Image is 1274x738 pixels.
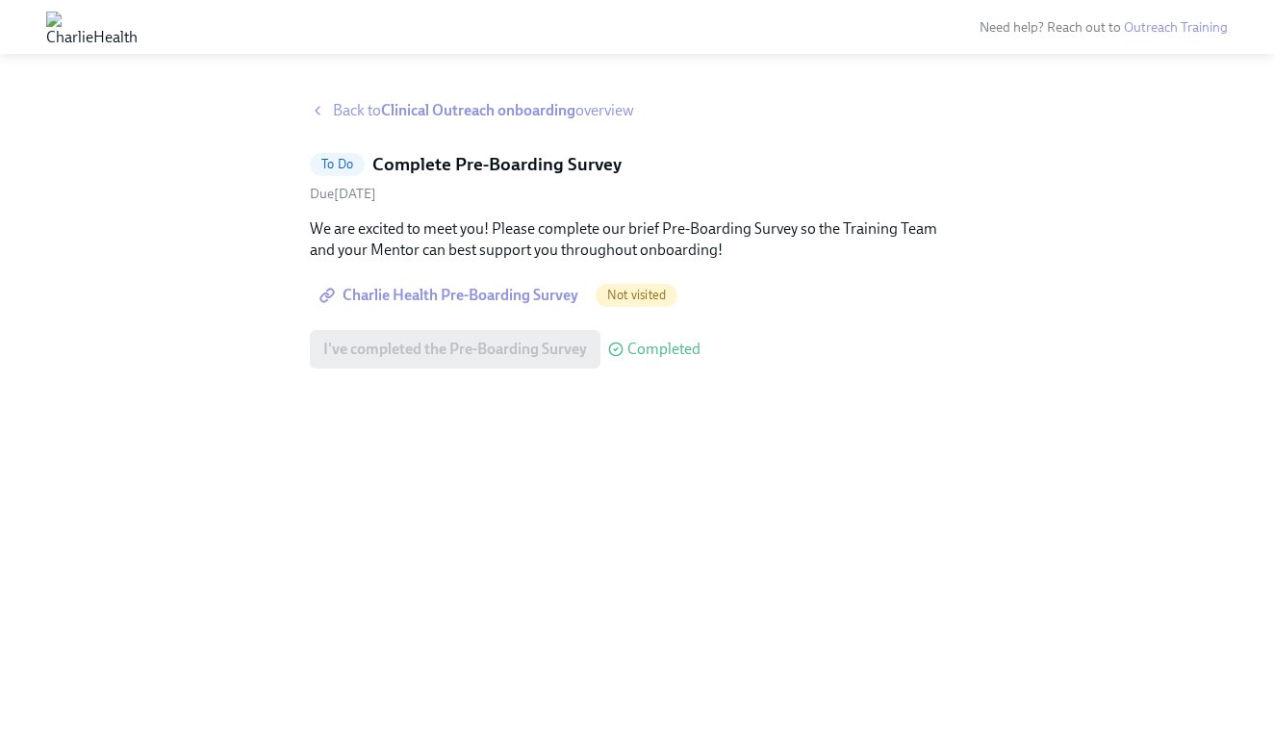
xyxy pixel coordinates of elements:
img: CharlieHealth [46,12,138,42]
h5: Complete Pre-Boarding Survey [372,152,622,177]
p: We are excited to meet you! Please complete our brief Pre-Boarding Survey so the Training Team an... [310,218,964,261]
span: Need help? Reach out to [980,19,1228,36]
span: Not visited [596,288,677,302]
a: Back toClinical Outreach onboardingoverview [310,100,964,121]
strong: Clinical Outreach onboarding [381,101,575,119]
span: Back to overview [333,100,634,121]
a: Charlie Health Pre-Boarding Survey [310,276,592,315]
a: Outreach Training [1124,19,1228,36]
span: Monday, October 6th 2025, 10:00 am [310,186,376,202]
span: Charlie Health Pre-Boarding Survey [323,286,578,305]
span: To Do [310,157,365,171]
span: Completed [627,342,701,357]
